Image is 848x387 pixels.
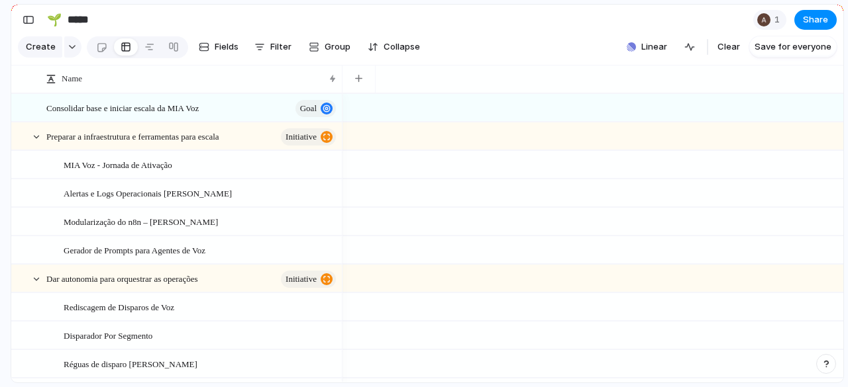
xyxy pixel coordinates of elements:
[749,36,837,58] button: Save for everyone
[46,100,199,115] span: Consolidar base e iniciar escala da MIA Voz
[64,185,232,200] span: Alertas e Logs Operacionais [PERSON_NAME]
[295,100,336,117] button: goal
[64,299,174,314] span: Rediscagem de Disparos de Voz
[621,37,672,57] button: Linear
[64,214,218,229] span: Modularização do n8n – [PERSON_NAME]
[193,36,244,58] button: Fields
[26,40,56,54] span: Create
[44,9,65,30] button: 🌱
[64,157,172,172] span: MIA Voz - Jornada de Ativação
[286,270,317,288] span: initiative
[362,36,425,58] button: Collapse
[18,36,62,58] button: Create
[46,271,197,286] span: Dar autonomia para orquestrar as operações
[64,242,205,257] span: Gerador de Prompts para Agentes de Voz
[384,40,420,54] span: Collapse
[47,11,62,28] div: 🌱
[249,36,297,58] button: Filter
[774,13,784,26] span: 1
[302,36,357,58] button: Group
[64,327,152,343] span: Disparador Por Segmento
[755,40,831,54] span: Save for everyone
[794,10,837,30] button: Share
[281,128,336,146] button: initiative
[641,40,667,54] span: Linear
[62,72,82,85] span: Name
[286,128,317,146] span: initiative
[270,40,291,54] span: Filter
[325,40,350,54] span: Group
[281,271,336,288] button: initiative
[803,13,828,26] span: Share
[300,99,317,118] span: goal
[64,356,197,371] span: Réguas de disparo [PERSON_NAME]
[712,36,745,58] button: Clear
[717,40,740,54] span: Clear
[215,40,238,54] span: Fields
[46,128,219,144] span: Preparar a infraestrutura e ferramentas para escala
